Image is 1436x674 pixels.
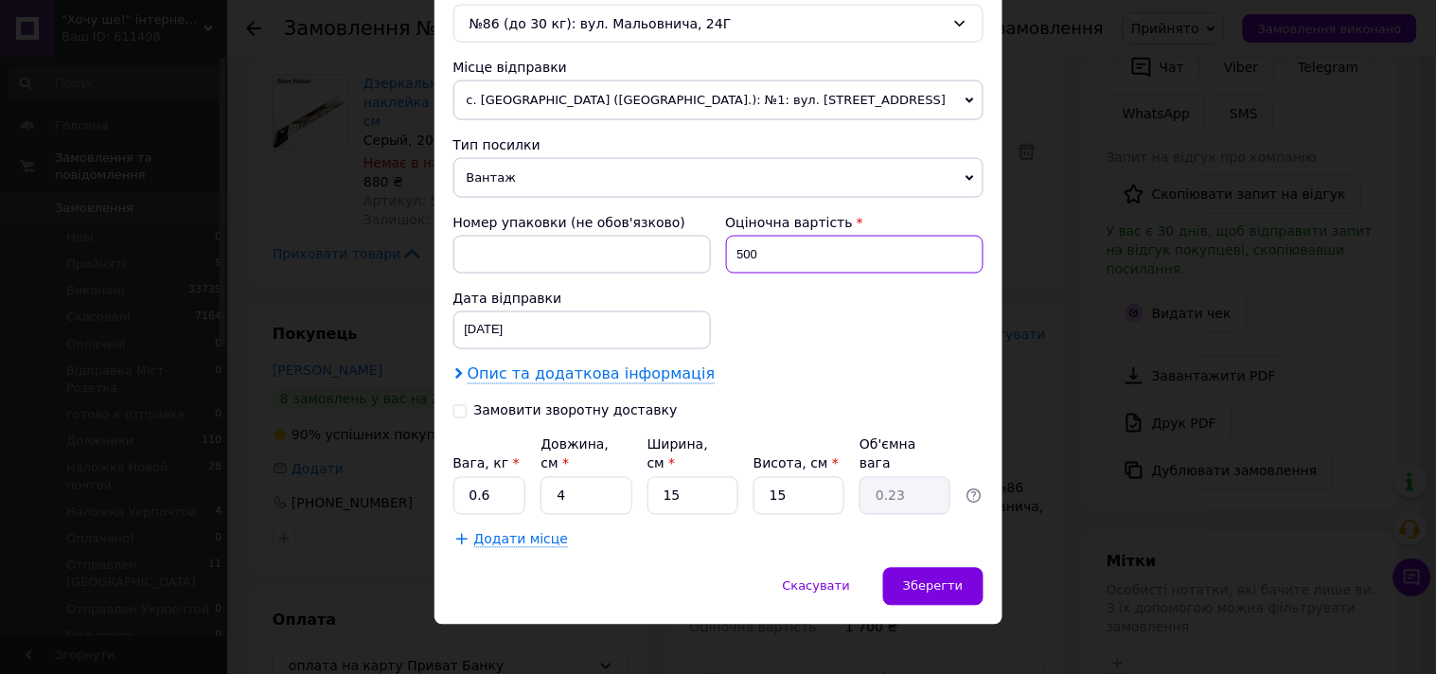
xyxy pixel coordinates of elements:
div: Оціночна вартість [726,213,984,232]
span: с. [GEOGRAPHIC_DATA] ([GEOGRAPHIC_DATA].): №1: вул. [STREET_ADDRESS] [453,80,984,120]
label: Ширина, см [647,437,708,471]
span: Скасувати [783,579,850,594]
label: Вага, кг [453,456,520,471]
div: Номер упаковки (не обов'язково) [453,213,711,232]
div: Замовити зворотну доставку [474,403,678,419]
div: Дата відправки [453,289,711,308]
span: Зберегти [903,579,963,594]
span: Опис та додаткова інформація [468,365,716,384]
label: Висота, см [753,456,839,471]
span: Місце відправки [453,60,568,75]
span: Тип посилки [453,137,541,152]
div: №86 (до 30 кг): вул. Мальовнича, 24Г [453,5,984,43]
div: Об'ємна вага [860,435,950,473]
span: Вантаж [453,158,984,198]
span: Додати місце [474,532,569,548]
label: Довжина, см [541,437,609,471]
